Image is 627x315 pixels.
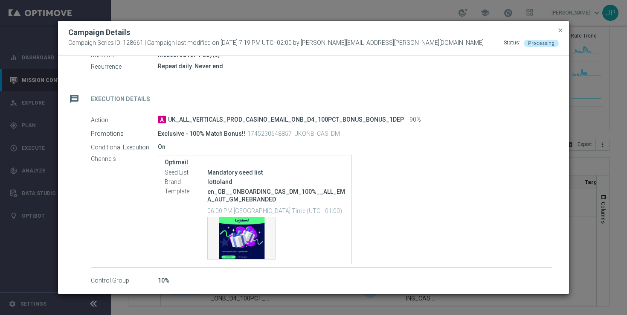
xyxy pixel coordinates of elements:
div: Repeat daily. Never end [158,62,552,70]
div: lottoland [207,178,345,186]
p: 1745230648857_UKONB_CAS_DM [247,130,340,137]
div: 10% [158,276,552,285]
span: UK_ALL_VERTICALS_PROD_CASINO_EMAIL_ONB_D4_100PCT_BONUS_BONUS_1DEP [168,116,404,124]
span: Processing [528,41,554,46]
div: Mandatory seed list [207,168,345,177]
div: On [158,143,552,151]
label: Control Group [91,277,158,285]
span: A [158,116,166,123]
span: 90% [409,116,421,124]
label: Seed List [165,169,207,177]
label: Conditional Execution [91,143,158,151]
label: Optimail [165,159,345,166]
label: Brand [165,178,207,186]
label: Template [165,188,207,195]
p: en_GB__ONBOARDING_CAS_DM_100%__ALL_EMA_AUT_GM_REBRANDED [207,188,345,203]
h2: Campaign Details [68,27,130,38]
label: Promotions [91,130,158,137]
span: Campaign Series ID: 128661 | Campaign last modified on [DATE] 7:19 PM UTC+02:00 by [PERSON_NAME][... [68,39,484,47]
colored-tag: Processing [524,39,559,46]
div: Status: [504,39,520,47]
p: Exclusive - 100% Match Bonus!! [158,130,245,137]
label: Channels [91,155,158,163]
p: 06:00 PM [GEOGRAPHIC_DATA] Time (UTC +01:00) [207,206,345,215]
label: Recurrence [91,63,158,70]
label: Action [91,116,158,124]
h2: Execution Details [91,95,150,103]
i: message [67,91,82,107]
span: close [557,27,564,34]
